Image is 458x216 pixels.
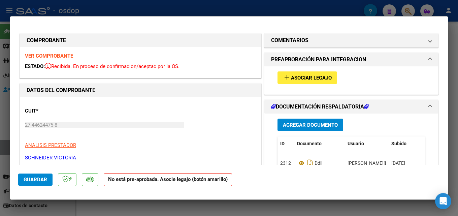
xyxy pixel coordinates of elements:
span: ID [280,141,285,146]
mat-expansion-panel-header: COMENTARIOS [264,34,438,47]
h1: PREAPROBACIÓN PARA INTEGRACION [271,56,366,64]
mat-icon: add [283,73,291,81]
div: Open Intercom Messenger [435,193,451,209]
span: Subido [391,141,406,146]
mat-expansion-panel-header: PREAPROBACIÓN PARA INTEGRACION [264,53,438,66]
datatable-header-cell: Subido [389,136,422,151]
strong: DATOS DEL COMPROBANTE [27,87,95,93]
p: CUIT [25,107,94,115]
span: Agregar Documento [283,122,338,128]
span: 2312 [280,160,291,166]
span: Recibida. En proceso de confirmacion/aceptac por la OS. [45,63,179,69]
datatable-header-cell: Acción [422,136,456,151]
h1: COMENTARIOS [271,36,308,44]
p: SCHNEIDER VICTORIA [25,154,256,162]
span: Ddjj [297,160,322,166]
a: VER COMPROBANTE [25,53,73,59]
span: Usuario [348,141,364,146]
span: ESTADO: [25,63,45,69]
span: Guardar [24,177,47,183]
div: PREAPROBACIÓN PARA INTEGRACION [264,66,438,94]
button: Agregar Documento [277,119,343,131]
span: Asociar Legajo [291,75,332,81]
datatable-header-cell: Usuario [345,136,389,151]
h1: DOCUMENTACIÓN RESPALDATORIA [271,103,369,111]
strong: COMPROBANTE [27,37,66,43]
mat-expansion-panel-header: DOCUMENTACIÓN RESPALDATORIA [264,100,438,114]
span: Documento [297,141,322,146]
button: Asociar Legajo [277,71,337,84]
strong: No está pre-aprobada. Asocie legajo (botón amarillo) [104,173,232,186]
button: Guardar [18,174,53,186]
i: Descargar documento [306,158,315,168]
datatable-header-cell: Documento [294,136,345,151]
datatable-header-cell: ID [277,136,294,151]
span: ANALISIS PRESTADOR [25,142,76,148]
span: [DATE] [391,160,405,166]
